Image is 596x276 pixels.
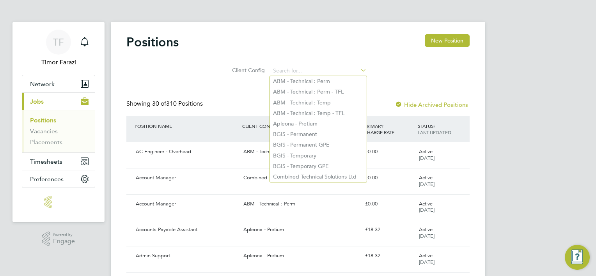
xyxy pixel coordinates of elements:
span: Network [30,80,55,88]
div: Combined Technical Solutions Ltd [240,172,362,184]
span: 30 of [152,100,166,108]
span: Active [419,226,433,233]
span: [DATE] [419,259,435,265]
div: £18.32 [362,223,416,236]
span: Timesheets [30,158,62,165]
li: ABM - Technical : Temp [270,97,367,108]
button: Preferences [22,170,95,188]
div: STATUS [416,119,470,139]
div: Showing [126,100,204,108]
span: [DATE] [419,155,435,161]
div: £0.00 [362,198,416,211]
div: £0.00 [362,172,416,184]
span: [DATE] [419,181,435,188]
li: BGIS - Temporary GPE [270,161,367,172]
li: BGIS - Temporary [270,150,367,161]
button: Network [22,75,95,92]
div: Accounts Payable Assistant [133,223,240,236]
span: Active [419,174,433,181]
span: / [434,123,435,129]
span: Active [419,148,433,155]
div: Apleona - Pretium [240,249,362,262]
button: Jobs [22,93,95,110]
nav: Main navigation [12,22,105,222]
span: 310 Positions [152,100,203,108]
li: BGIS - Permanent [270,129,367,140]
button: Engage Resource Center [565,245,590,270]
a: Go to home page [22,196,95,208]
span: TF [53,37,64,47]
div: Account Manager [133,172,240,184]
div: POSITION NAME [133,119,240,133]
span: Jobs [30,98,44,105]
div: £0.00 [362,145,416,158]
div: Apleona - Pretium [240,223,362,236]
label: Hide Archived Positions [395,101,468,108]
img: invictus-group-logo-retina.png [44,196,73,208]
span: [DATE] [419,233,435,239]
span: Active [419,252,433,259]
a: Positions [30,117,56,124]
div: £18.32 [362,249,416,262]
li: ABM - Technical : Perm [270,76,367,87]
div: AC Engineer - Overhead [133,145,240,158]
li: ABM - Technical : Perm - TFL [270,87,367,97]
span: Engage [53,238,75,245]
span: Powered by [53,232,75,238]
button: Timesheets [22,153,95,170]
li: Apleona - Pretium [270,119,367,129]
div: ABM - Technical : Perm [240,198,362,211]
div: ABM - Technical : Perm [240,145,362,158]
div: CLIENT CONFIG [240,119,362,133]
a: TFTimor Farazi [22,30,95,67]
div: PRIMARY CHARGE RATE [362,119,416,139]
div: Admin Support [133,249,240,262]
a: Placements [30,138,62,146]
h2: Positions [126,34,179,50]
div: Jobs [22,110,95,152]
a: Vacancies [30,127,58,135]
span: LAST UPDATED [418,129,451,135]
li: Combined Technical Solutions Ltd [270,172,367,182]
input: Search for... [270,65,367,76]
span: Active [419,200,433,207]
li: ABM - Technical : Temp - TFL [270,108,367,119]
span: Preferences [30,175,64,183]
span: [DATE] [419,207,435,213]
button: New Position [425,34,470,47]
div: Account Manager [133,198,240,211]
a: Powered byEngage [42,232,75,246]
span: Timor Farazi [22,58,95,67]
li: BGIS - Permanent GPE [270,140,367,150]
label: Client Config [230,67,265,74]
